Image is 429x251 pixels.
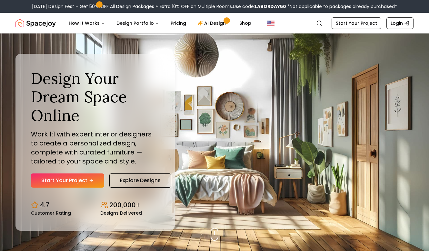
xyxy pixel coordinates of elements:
[109,173,171,188] a: Explore Designs
[15,13,414,33] nav: Global
[31,173,104,188] a: Start Your Project
[15,17,56,30] img: Spacejoy Logo
[64,17,256,30] nav: Main
[234,17,256,30] a: Shop
[286,3,397,10] span: *Not applicable to packages already purchased*
[31,211,71,215] small: Customer Rating
[31,130,159,166] p: Work 1:1 with expert interior designers to create a personalized design, complete with curated fu...
[267,19,274,27] img: United States
[255,3,286,10] b: LABORDAY50
[31,195,159,215] div: Design stats
[109,200,140,209] p: 200,000+
[40,200,49,209] p: 4.7
[100,211,142,215] small: Designs Delivered
[332,17,381,29] a: Start Your Project
[32,3,397,10] div: [DATE] Design Fest – Get 50% OFF All Design Packages + Extra 10% OFF on Multiple Rooms.
[233,3,286,10] span: Use code:
[111,17,164,30] button: Design Portfolio
[64,17,110,30] button: How It Works
[15,17,56,30] a: Spacejoy
[165,17,191,30] a: Pricing
[31,69,159,125] h1: Design Your Dream Space Online
[386,17,414,29] a: Login
[193,17,233,30] a: AI Design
